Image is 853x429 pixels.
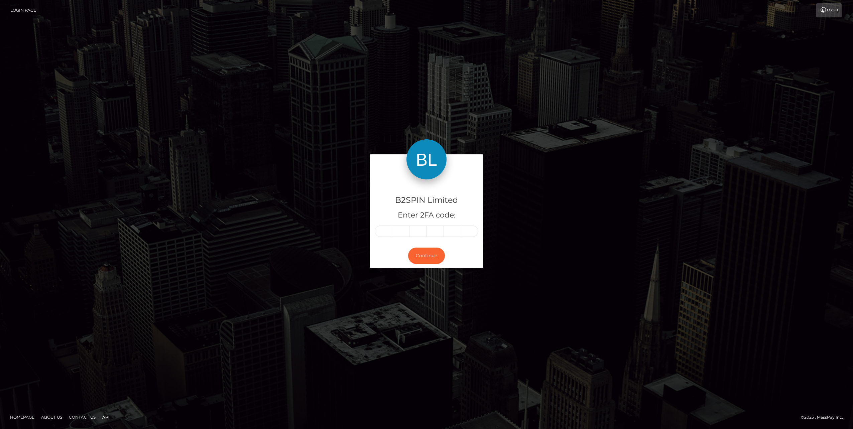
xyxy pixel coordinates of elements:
[66,412,98,422] a: Contact Us
[801,414,848,421] div: © 2025 , MassPay Inc.
[408,248,445,264] button: Continue
[38,412,65,422] a: About Us
[375,210,478,221] h5: Enter 2FA code:
[10,3,36,17] a: Login Page
[816,3,842,17] a: Login
[7,412,37,422] a: Homepage
[406,139,447,179] img: B2SPIN Limited
[100,412,112,422] a: API
[375,194,478,206] h4: B2SPIN Limited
